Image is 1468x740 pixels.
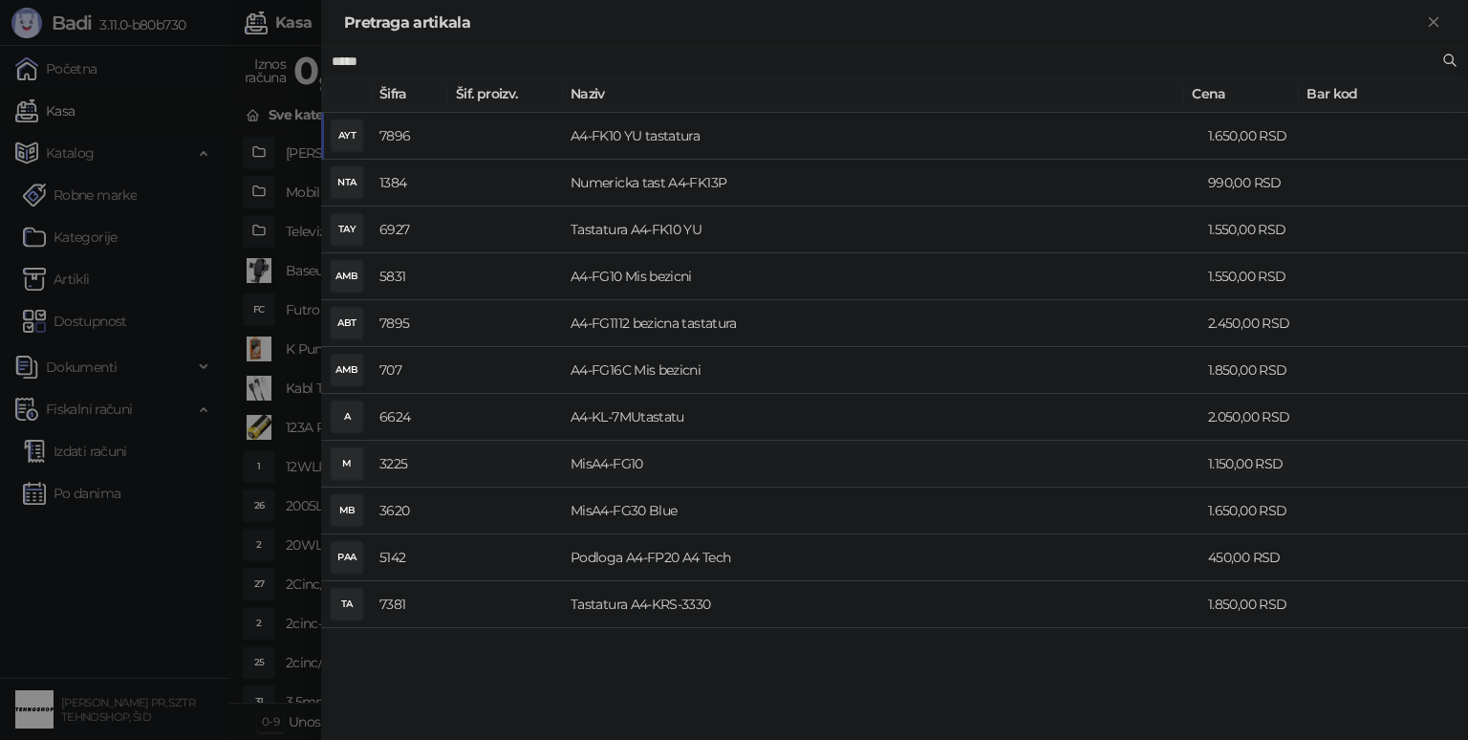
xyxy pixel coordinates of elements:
td: 2.050,00 RSD [1200,394,1315,441]
th: Šifra [372,76,448,113]
td: 1.650,00 RSD [1200,113,1315,160]
th: Šif. proizv. [448,76,563,113]
td: MisA4-FG10 [563,441,1200,488]
td: 3620 [372,488,448,534]
div: MB [332,495,362,526]
td: 5831 [372,253,448,300]
th: Naziv [563,76,1184,113]
div: AYT [332,120,362,151]
td: MisA4-FG30 Blue [563,488,1200,534]
td: 1.650,00 RSD [1200,488,1315,534]
td: Tastatura A4-FK10 YU [563,207,1200,253]
td: 6927 [372,207,448,253]
td: 3225 [372,441,448,488]
td: 7895 [372,300,448,347]
td: A4-FG1112 bezicna tastatura [563,300,1200,347]
div: TAY [332,214,362,245]
td: A4-KL-7MUtastatu [563,394,1200,441]
td: A4-FK10 YU tastatura [563,113,1200,160]
td: Numericka tast A4-FK13P [563,160,1200,207]
div: M [332,448,362,479]
div: A [332,402,362,432]
button: Zatvori [1422,11,1445,34]
td: Podloga A4-FP20 A4 Tech [563,534,1200,581]
td: 990,00 RSD [1200,160,1315,207]
div: ABT [332,308,362,338]
th: Cena [1184,76,1299,113]
td: 7896 [372,113,448,160]
div: Pretraga artikala [344,11,1422,34]
td: 1.850,00 RSD [1200,581,1315,628]
td: A4-FG16C Mis bezicni [563,347,1200,394]
td: 1.150,00 RSD [1200,441,1315,488]
th: Bar kod [1299,76,1452,113]
td: A4-FG10 Mis bezicni [563,253,1200,300]
td: 707 [372,347,448,394]
td: 1.550,00 RSD [1200,207,1315,253]
div: TA [332,589,362,620]
div: NTA [332,167,362,198]
td: 5142 [372,534,448,581]
td: 6624 [372,394,448,441]
td: 1.550,00 RSD [1200,253,1315,300]
td: 2.450,00 RSD [1200,300,1315,347]
div: PAA [332,542,362,573]
td: 7381 [372,581,448,628]
td: 1384 [372,160,448,207]
td: Tastatura A4-KRS-3330 [563,581,1200,628]
div: AMB [332,261,362,292]
td: 1.850,00 RSD [1200,347,1315,394]
div: AMB [332,355,362,385]
td: 450,00 RSD [1200,534,1315,581]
